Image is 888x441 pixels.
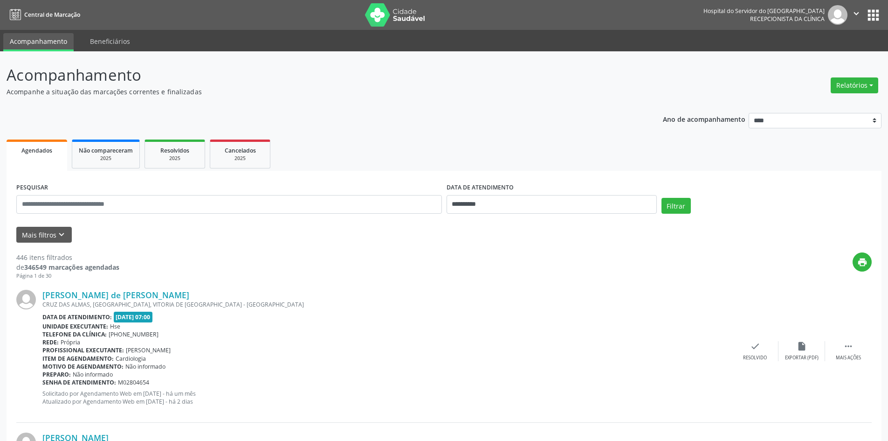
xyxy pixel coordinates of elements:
div: Página 1 de 30 [16,272,119,280]
span: Própria [61,338,80,346]
b: Rede: [42,338,59,346]
div: 2025 [151,155,198,162]
button: Relatórios [831,77,878,93]
span: Não informado [73,371,113,378]
span: Central de Marcação [24,11,80,19]
i: insert_drive_file [797,341,807,351]
div: 446 itens filtrados [16,252,119,262]
label: DATA DE ATENDIMENTO [447,181,514,195]
a: [PERSON_NAME] de [PERSON_NAME] [42,290,189,300]
p: Ano de acompanhamento [663,113,745,125]
b: Telefone da clínica: [42,330,107,338]
p: Solicitado por Agendamento Web em [DATE] - há um mês Atualizado por Agendamento Web em [DATE] - h... [42,390,732,406]
div: Resolvido [743,355,767,361]
p: Acompanhamento [7,63,619,87]
div: 2025 [79,155,133,162]
div: Exportar (PDF) [785,355,819,361]
span: Não informado [125,363,165,371]
i:  [851,8,861,19]
span: Recepcionista da clínica [750,15,825,23]
img: img [828,5,847,25]
span: [PHONE_NUMBER] [109,330,158,338]
i: print [857,257,867,267]
button: print [853,252,872,272]
p: Acompanhe a situação das marcações correntes e finalizadas [7,87,619,97]
b: Senha de atendimento: [42,378,116,386]
div: 2025 [217,155,263,162]
button: apps [865,7,881,23]
b: Item de agendamento: [42,355,114,363]
button: Filtrar [661,198,691,214]
b: Preparo: [42,371,71,378]
span: [PERSON_NAME] [126,346,171,354]
span: Resolvidos [160,147,189,154]
a: Acompanhamento [3,33,74,51]
b: Profissional executante: [42,346,124,354]
div: Hospital do Servidor do [GEOGRAPHIC_DATA] [703,7,825,15]
strong: 346549 marcações agendadas [24,263,119,272]
button:  [847,5,865,25]
span: [DATE] 07:00 [114,312,153,322]
a: Beneficiários [83,33,137,49]
div: CRUZ DAS ALMAS, [GEOGRAPHIC_DATA], VITORIA DE [GEOGRAPHIC_DATA] - [GEOGRAPHIC_DATA] [42,301,732,308]
span: Cardiologia [116,355,146,363]
span: Hse [110,322,120,330]
span: Agendados [21,147,52,154]
i: keyboard_arrow_down [56,230,67,240]
span: M02804654 [118,378,149,386]
i: check [750,341,760,351]
b: Data de atendimento: [42,313,112,321]
img: img [16,290,36,309]
span: Cancelados [225,147,256,154]
a: Central de Marcação [7,7,80,22]
b: Motivo de agendamento: [42,363,124,371]
button: Mais filtroskeyboard_arrow_down [16,227,72,243]
b: Unidade executante: [42,322,108,330]
div: Mais ações [836,355,861,361]
i:  [843,341,854,351]
div: de [16,262,119,272]
span: Não compareceram [79,147,133,154]
label: PESQUISAR [16,181,48,195]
